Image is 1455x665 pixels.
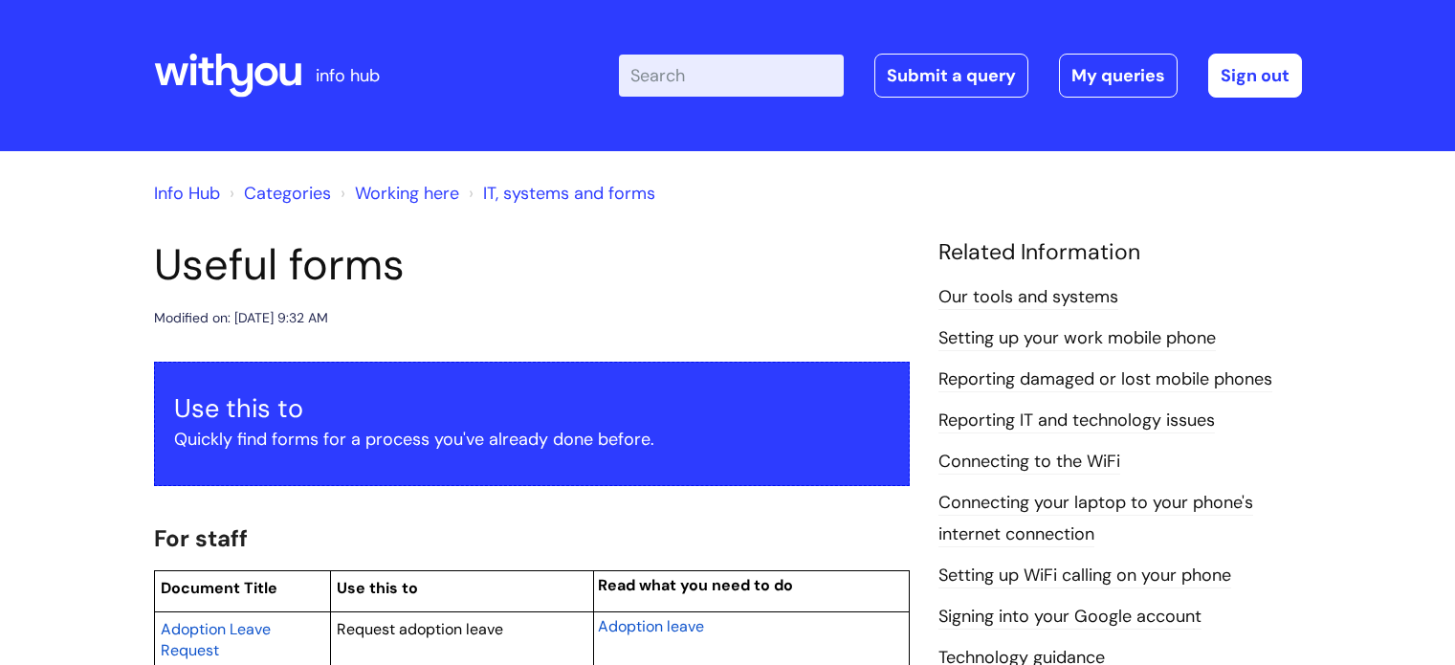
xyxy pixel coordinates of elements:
[161,578,277,598] span: Document Title
[316,60,380,91] p: info hub
[225,178,331,209] li: Solution home
[938,367,1272,392] a: Reporting damaged or lost mobile phones
[154,182,220,205] a: Info Hub
[938,491,1253,546] a: Connecting your laptop to your phone's internet connection
[483,182,655,205] a: IT, systems and forms
[464,178,655,209] li: IT, systems and forms
[938,605,1201,630] a: Signing into your Google account
[337,619,503,639] span: Request adoption leave
[355,182,459,205] a: Working here
[598,614,704,637] a: Adoption leave
[874,54,1028,98] a: Submit a query
[174,393,890,424] h3: Use this to
[938,285,1118,310] a: Our tools and systems
[598,575,793,595] span: Read what you need to do
[619,55,844,97] input: Search
[1059,54,1178,98] a: My queries
[154,306,328,330] div: Modified on: [DATE] 9:32 AM
[337,578,418,598] span: Use this to
[161,617,271,661] a: Adoption Leave Request
[154,239,910,291] h1: Useful forms
[336,178,459,209] li: Working here
[938,564,1231,588] a: Setting up WiFi calling on your phone
[161,619,271,660] span: Adoption Leave Request
[938,239,1302,266] h4: Related Information
[244,182,331,205] a: Categories
[619,54,1302,98] div: | -
[1208,54,1302,98] a: Sign out
[154,523,248,553] span: For staff
[938,450,1120,475] a: Connecting to the WiFi
[938,326,1216,351] a: Setting up your work mobile phone
[174,424,890,454] p: Quickly find forms for a process you've already done before.
[938,409,1215,433] a: Reporting IT and technology issues
[598,616,704,636] span: Adoption leave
